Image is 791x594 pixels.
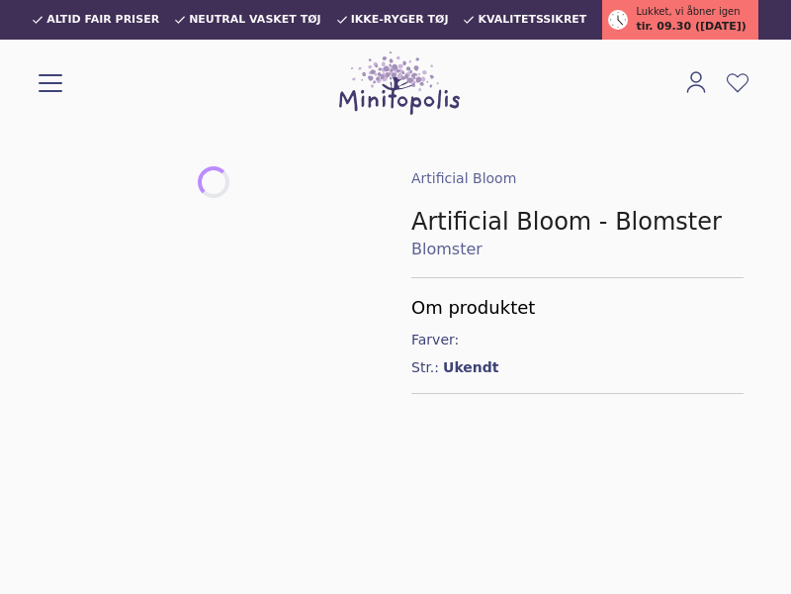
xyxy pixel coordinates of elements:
[351,14,449,26] span: Ikke-ryger tøj
[411,294,744,322] h5: Om produktet
[339,51,460,115] img: Minitopolis logo
[443,357,498,377] span: Ukendt
[636,19,746,36] span: tir. 09.30 ([DATE])
[411,357,439,377] span: Str.:
[189,14,321,26] span: Neutral vasket tøj
[411,330,463,349] span: Farver:
[636,4,740,19] span: Lukket, vi åbner igen
[411,206,744,238] h1: Artificial Bloom - Blomster
[478,14,586,26] span: Kvalitetssikret
[411,238,744,261] a: Blomster
[46,14,159,26] span: Altid fair priser
[411,170,516,186] a: Artificial Bloom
